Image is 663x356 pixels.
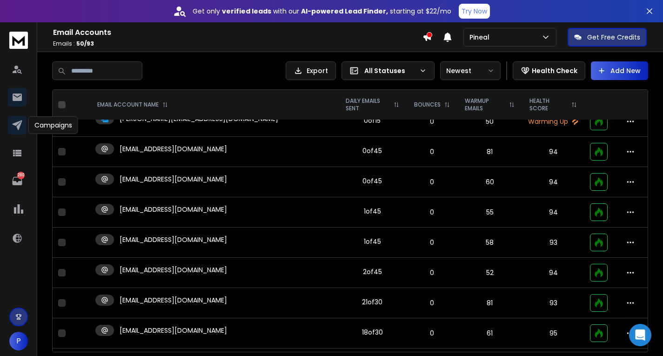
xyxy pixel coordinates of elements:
[412,238,452,247] p: 0
[53,40,422,47] p: Emails :
[97,101,168,108] div: EMAIL ACCOUNT NAME
[363,267,382,276] div: 2 of 45
[28,116,78,134] div: Campaigns
[412,208,452,217] p: 0
[457,318,522,349] td: 61
[9,332,28,350] button: P
[364,116,381,125] div: 0 of 15
[457,137,522,167] td: 81
[532,66,577,75] p: Health Check
[440,61,501,80] button: Newest
[529,97,568,112] p: HEALTH SCORE
[457,288,522,318] td: 81
[412,177,452,187] p: 0
[120,235,227,244] p: [EMAIL_ADDRESS][DOMAIN_NAME]
[362,297,382,307] div: 21 of 30
[457,258,522,288] td: 52
[522,318,584,349] td: 95
[457,197,522,228] td: 55
[120,175,227,184] p: [EMAIL_ADDRESS][DOMAIN_NAME]
[364,237,381,246] div: 1 of 45
[522,258,584,288] td: 94
[465,97,505,112] p: WARMUP EMAILS
[301,7,388,16] strong: AI-powered Lead Finder,
[591,61,648,80] button: Add New
[568,28,647,47] button: Get Free Credits
[522,288,584,318] td: 93
[120,265,227,275] p: [EMAIL_ADDRESS][DOMAIN_NAME]
[412,117,452,126] p: 0
[120,326,227,335] p: [EMAIL_ADDRESS][DOMAIN_NAME]
[120,296,227,305] p: [EMAIL_ADDRESS][DOMAIN_NAME]
[522,197,584,228] td: 94
[457,107,522,137] td: 50
[364,66,415,75] p: All Statuses
[346,97,390,112] p: DAILY EMAILS SENT
[412,298,452,308] p: 0
[53,27,422,38] h1: Email Accounts
[286,61,336,80] button: Export
[587,33,640,42] p: Get Free Credits
[469,33,493,42] p: Pineal
[120,205,227,214] p: [EMAIL_ADDRESS][DOMAIN_NAME]
[522,137,584,167] td: 94
[76,40,94,47] span: 50 / 93
[412,268,452,277] p: 0
[17,172,25,179] p: 280
[8,172,27,190] a: 280
[362,328,383,337] div: 18 of 30
[193,7,451,16] p: Get only with our starting at $22/mo
[513,61,585,80] button: Health Check
[629,324,651,346] div: Open Intercom Messenger
[222,7,271,16] strong: verified leads
[364,207,381,216] div: 1 of 45
[412,147,452,156] p: 0
[462,7,487,16] p: Try Now
[457,228,522,258] td: 58
[120,144,227,154] p: [EMAIL_ADDRESS][DOMAIN_NAME]
[362,146,382,155] div: 0 of 45
[457,167,522,197] td: 60
[528,117,579,126] p: Warming Up
[412,329,452,338] p: 0
[522,167,584,197] td: 94
[414,101,441,108] p: BOUNCES
[459,4,490,19] button: Try Now
[9,32,28,49] img: logo
[362,176,382,186] div: 0 of 45
[522,228,584,258] td: 93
